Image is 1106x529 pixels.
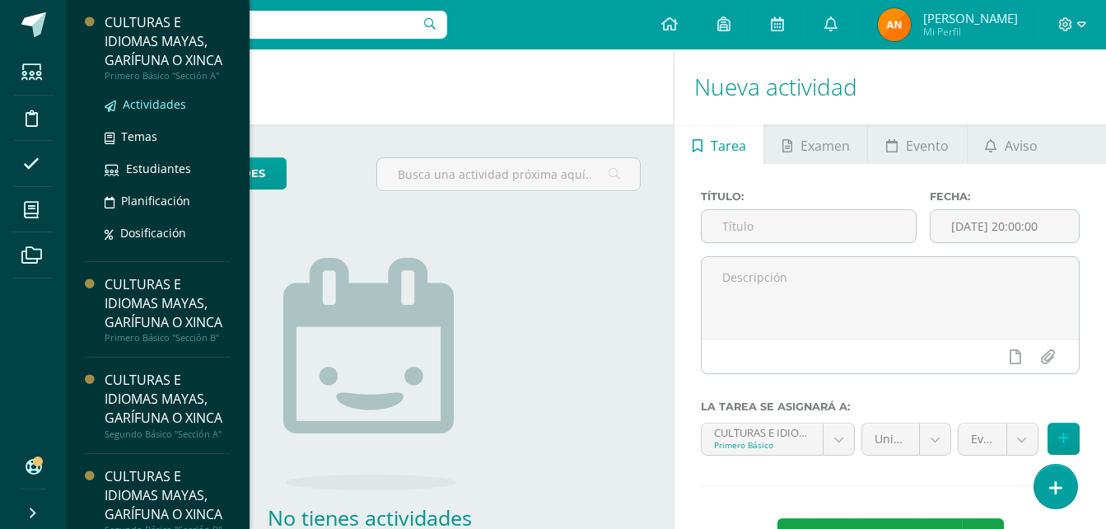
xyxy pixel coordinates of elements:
[878,8,911,41] img: 3a38ccc57df8c3e4ccb5f83e14a3f63e.png
[701,190,917,203] label: Título:
[105,223,230,242] a: Dosificación
[701,400,1080,413] label: La tarea se asignará a:
[105,13,230,70] div: CULTURAS E IDIOMAS MAYAS, GARÍFUNA O XINCA
[674,124,763,164] a: Tarea
[923,25,1018,39] span: Mi Perfil
[126,161,191,176] span: Estudiantes
[764,124,867,164] a: Examen
[105,95,230,114] a: Actividades
[120,225,186,241] span: Dosificación
[86,49,654,124] h1: Actividades
[971,424,994,455] span: Evaluación Sumativa (25.0%)
[711,126,746,166] span: Tarea
[105,191,230,210] a: Planificación
[906,126,949,166] span: Evento
[105,13,230,82] a: CULTURAS E IDIOMAS MAYAS, GARÍFUNA O XINCAPrimero Básico "Sección A"
[77,11,447,39] input: Busca un usuario...
[121,129,157,144] span: Temas
[105,275,230,332] div: CULTURAS E IDIOMAS MAYAS, GARÍFUNA O XINCA
[694,49,1086,124] h1: Nueva actividad
[862,424,950,455] a: Unidad 4
[105,371,230,439] a: CULTURAS E IDIOMAS MAYAS, GARÍFUNA O XINCASegundo Básico "Sección A"
[1005,126,1038,166] span: Aviso
[714,424,810,439] div: CULTURAS E IDIOMAS MAYAS, GARÍFUNA O XINCA 'Sección A'
[930,190,1080,203] label: Fecha:
[868,124,966,164] a: Evento
[377,158,640,190] input: Busca una actividad próxima aquí...
[702,210,916,242] input: Título
[283,258,456,490] img: no_activities.png
[123,96,186,112] span: Actividades
[931,210,1079,242] input: Fecha de entrega
[105,467,230,524] div: CULTURAS E IDIOMAS MAYAS, GARÍFUNA O XINCA
[105,275,230,344] a: CULTURAS E IDIOMAS MAYAS, GARÍFUNA O XINCAPrimero Básico "Sección B"
[875,424,907,455] span: Unidad 4
[800,126,850,166] span: Examen
[105,159,230,178] a: Estudiantes
[923,10,1018,26] span: [PERSON_NAME]
[105,332,230,344] div: Primero Básico "Sección B"
[714,439,810,451] div: Primero Básico
[105,70,230,82] div: Primero Básico "Sección A"
[105,428,230,440] div: Segundo Básico "Sección A"
[105,371,230,428] div: CULTURAS E IDIOMAS MAYAS, GARÍFUNA O XINCA
[121,193,190,208] span: Planificación
[959,424,1038,455] a: Evaluación Sumativa (25.0%)
[702,424,854,455] a: CULTURAS E IDIOMAS MAYAS, GARÍFUNA O XINCA 'Sección A'Primero Básico
[968,124,1056,164] a: Aviso
[105,127,230,146] a: Temas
